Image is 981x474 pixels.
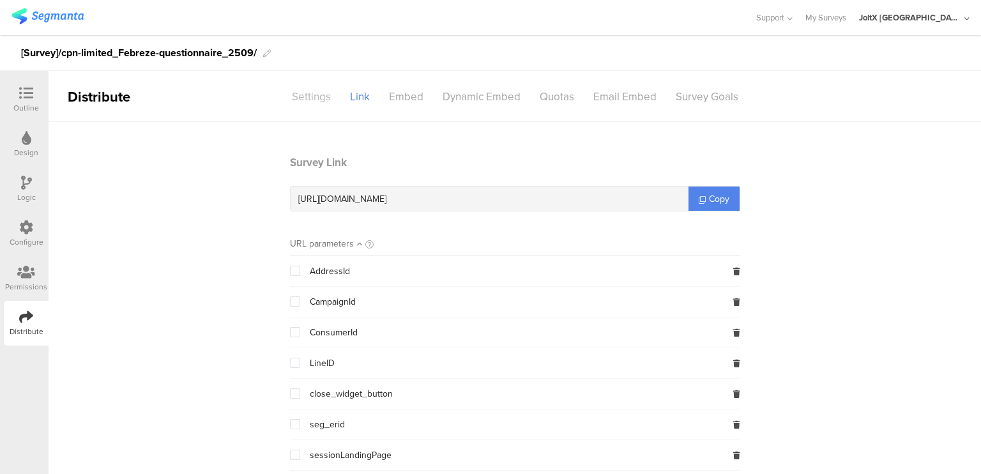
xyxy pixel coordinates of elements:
[10,326,43,337] div: Distribute
[49,86,195,107] div: Distribute
[357,239,362,249] i: Sort
[290,155,740,171] header: Survey Link
[10,236,43,248] div: Configure
[433,86,530,108] div: Dynamic Embed
[21,43,257,63] div: [Survey]/cpn-limited_Febreze-questionnaire_2509/
[756,11,784,24] span: Support
[310,450,392,461] span: sessionLandingPage
[298,192,386,206] span: [URL][DOMAIN_NAME]
[310,358,335,369] span: LineID
[379,86,433,108] div: Embed
[13,102,39,114] div: Outline
[666,86,748,108] div: Survey Goals
[530,86,584,108] div: Quotas
[282,86,340,108] div: Settings
[310,328,358,338] span: ConsumerId
[310,297,356,307] span: CampaignId
[310,420,345,430] span: seg_erid
[14,147,38,158] div: Design
[584,86,666,108] div: Email Embed
[310,389,393,399] span: close_widget_button
[17,192,36,203] div: Logic
[340,86,379,108] div: Link
[709,192,729,206] span: Copy
[859,11,961,24] div: JoltX [GEOGRAPHIC_DATA]
[310,266,350,277] span: AddressId
[290,237,354,250] div: URL parameters
[11,8,84,24] img: segmanta logo
[5,281,47,293] div: Permissions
